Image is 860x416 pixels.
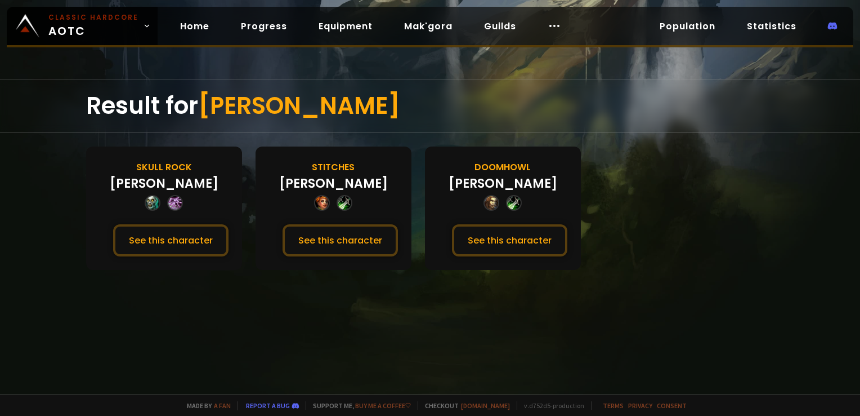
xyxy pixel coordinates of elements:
div: Stitches [312,160,355,174]
a: Mak'gora [395,15,462,38]
a: Report a bug [246,401,290,410]
div: Skull Rock [136,160,192,174]
span: [PERSON_NAME] [198,89,400,122]
span: Support me, [306,401,411,410]
div: Result for [86,79,774,132]
a: Progress [232,15,296,38]
div: Doomhowl [474,160,531,174]
span: v. d752d5 - production [517,401,584,410]
span: AOTC [48,12,138,39]
div: [PERSON_NAME] [279,174,388,193]
button: See this character [283,224,398,256]
a: Privacy [628,401,652,410]
a: a fan [214,401,231,410]
small: Classic Hardcore [48,12,138,23]
button: See this character [113,224,229,256]
a: Guilds [475,15,525,38]
a: [DOMAIN_NAME] [461,401,510,410]
button: See this character [452,224,567,256]
a: Home [171,15,218,38]
a: Buy me a coffee [355,401,411,410]
a: Equipment [310,15,382,38]
span: Made by [180,401,231,410]
div: [PERSON_NAME] [449,174,557,193]
a: Statistics [738,15,805,38]
a: Consent [657,401,687,410]
a: Population [651,15,724,38]
div: [PERSON_NAME] [110,174,218,193]
a: Classic HardcoreAOTC [7,7,158,45]
span: Checkout [418,401,510,410]
a: Terms [603,401,624,410]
